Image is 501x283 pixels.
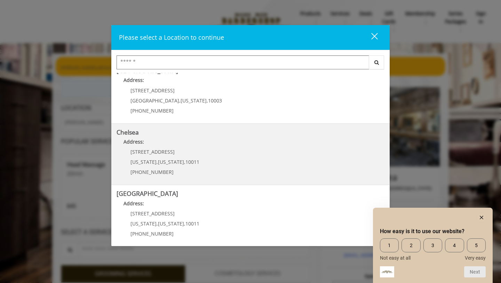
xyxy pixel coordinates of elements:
[158,159,184,165] span: [US_STATE]
[363,32,377,43] div: close dialog
[130,230,174,237] span: [PHONE_NUMBER]
[130,148,175,155] span: [STREET_ADDRESS]
[184,159,185,165] span: ,
[158,220,184,227] span: [US_STATE]
[358,30,382,45] button: close dialog
[130,107,174,114] span: [PHONE_NUMBER]
[130,210,175,217] span: [STREET_ADDRESS]
[380,213,486,277] div: How easy is it to use our website? Select an option from 1 to 5, with 1 being Not easy at all and...
[130,87,175,94] span: [STREET_ADDRESS]
[130,97,179,104] span: [GEOGRAPHIC_DATA]
[117,55,369,69] input: Search Center
[465,255,486,261] span: Very easy
[380,238,399,252] span: 1
[373,60,381,65] i: Search button
[117,189,178,198] b: [GEOGRAPHIC_DATA]
[467,238,486,252] span: 5
[130,169,174,175] span: [PHONE_NUMBER]
[380,227,486,236] h2: How easy is it to use our website? Select an option from 1 to 5, with 1 being Not easy at all and...
[124,200,144,207] b: Address:
[208,97,222,104] span: 10003
[185,220,199,227] span: 10011
[185,159,199,165] span: 10011
[184,220,185,227] span: ,
[117,55,384,73] div: Center Select
[119,33,224,41] span: Please select a Location to continue
[181,97,207,104] span: [US_STATE]
[445,238,464,252] span: 4
[179,97,181,104] span: ,
[207,97,208,104] span: ,
[380,238,486,261] div: How easy is it to use our website? Select an option from 1 to 5, with 1 being Not easy at all and...
[380,255,411,261] span: Not easy at all
[423,238,442,252] span: 3
[124,77,144,83] b: Address:
[117,128,139,136] b: Chelsea
[157,220,158,227] span: ,
[401,238,420,252] span: 2
[130,220,157,227] span: [US_STATE]
[157,159,158,165] span: ,
[477,213,486,222] button: Hide survey
[464,266,486,277] button: Next question
[130,159,157,165] span: [US_STATE]
[124,138,144,145] b: Address:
